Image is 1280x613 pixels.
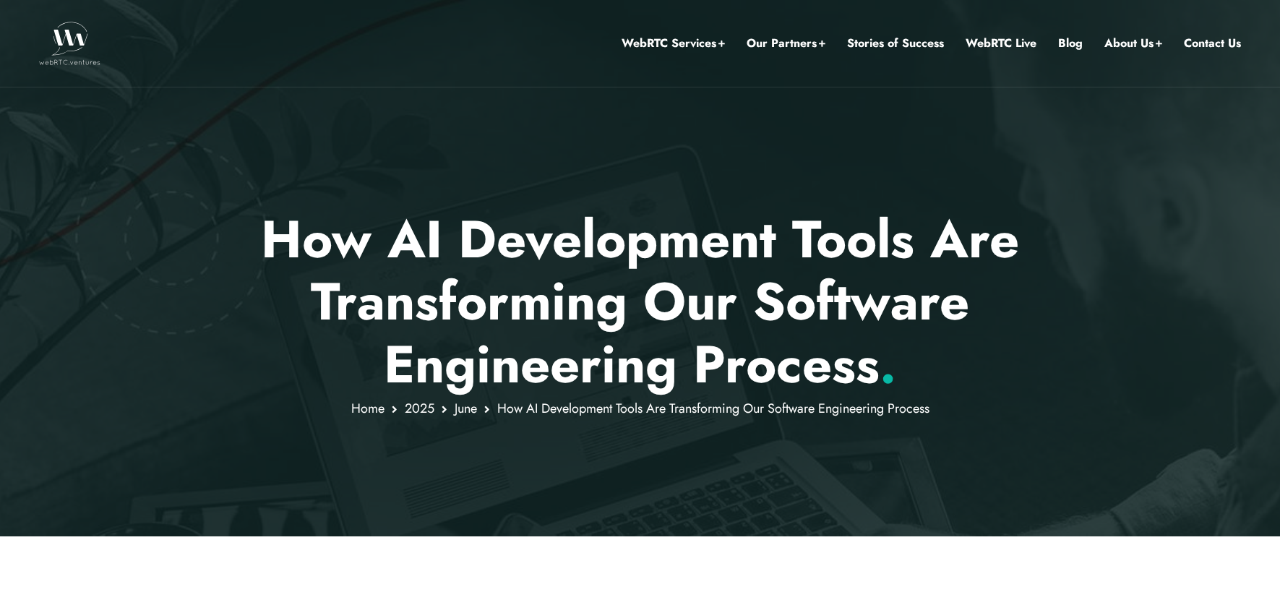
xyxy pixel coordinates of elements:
a: Contact Us [1184,34,1241,53]
a: About Us [1104,34,1162,53]
a: Stories of Success [847,34,944,53]
p: How AI Development Tools Are Transforming Our Software Engineering Process [217,208,1063,395]
a: Our Partners [747,34,825,53]
a: WebRTC Live [966,34,1036,53]
a: Home [351,399,385,418]
a: 2025 [405,399,434,418]
a: WebRTC Services [622,34,725,53]
img: WebRTC.ventures [39,22,100,65]
span: . [880,327,896,402]
a: Blog [1058,34,1083,53]
span: How AI Development Tools Are Transforming Our Software Engineering Process [497,399,929,418]
a: June [455,399,477,418]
